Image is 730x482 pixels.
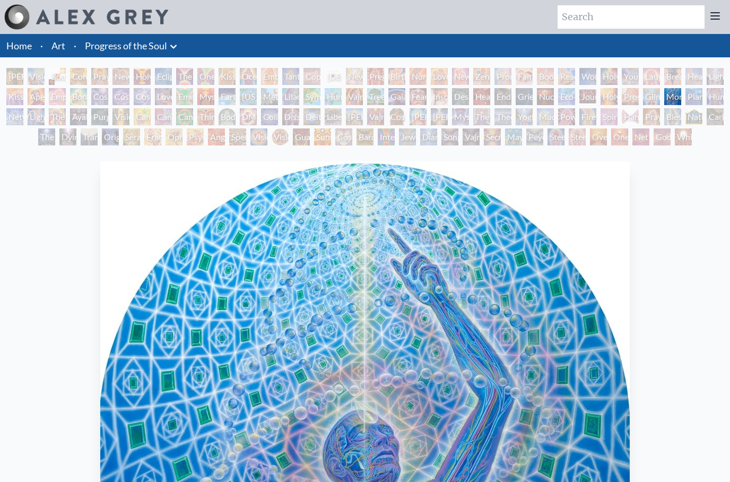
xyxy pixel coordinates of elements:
div: Seraphic Transport Docking on the Third Eye [123,128,140,145]
div: Kiss of the [MEDICAL_DATA] [6,88,23,105]
li: · [36,34,47,57]
div: Insomnia [431,88,448,105]
div: Angel Skin [208,128,225,145]
div: Vision Tree [112,108,129,125]
div: Birth [388,68,405,85]
div: [US_STATE] Song [240,88,257,105]
div: Guardian of Infinite Vision [293,128,310,145]
div: Diamond Being [420,128,437,145]
div: Cosmic [DEMOGRAPHIC_DATA] [388,108,405,125]
div: DMT - The Spirit Molecule [240,108,257,125]
div: Liberation Through Seeing [325,108,342,125]
div: Transfiguration [81,128,98,145]
div: Holy Grail [134,68,151,85]
div: Collective Vision [261,108,278,125]
div: Copulating [303,68,320,85]
div: Grieving [516,88,533,105]
div: Embracing [261,68,278,85]
div: Vajra Being [463,128,480,145]
div: Bardo Being [357,128,373,145]
div: Newborn [346,68,363,85]
div: Humming Bird [325,88,342,105]
div: Mudra [537,108,554,125]
div: Original Face [102,128,119,145]
div: Spirit Animates the Flesh [601,108,618,125]
div: Boo-boo [537,68,554,85]
li: · [69,34,81,57]
div: Yogi & the Möbius Sphere [516,108,533,125]
div: Nature of Mind [685,108,702,125]
div: Fear [410,88,427,105]
div: Aperture [28,88,45,105]
div: Tantra [282,68,299,85]
div: Vajra Horse [346,88,363,105]
div: Tree & Person [367,88,384,105]
div: Blessing Hand [664,108,681,125]
div: One [611,128,628,145]
div: The Seer [473,108,490,125]
div: Secret Writing Being [484,128,501,145]
div: Bond [70,88,87,105]
div: New Man New Woman [112,68,129,85]
div: Lightworker [28,108,45,125]
div: Caring [707,108,724,125]
div: Journey of the Wounded Healer [579,88,596,105]
div: Love is a Cosmic Force [155,88,172,105]
div: [PERSON_NAME] [410,108,427,125]
div: Spectral Lotus [229,128,246,145]
div: Cosmic Lovers [134,88,151,105]
div: Kissing [219,68,236,85]
div: Psychomicrograph of a Fractal Paisley Cherub Feather Tip [187,128,204,145]
div: Prostration [622,88,639,105]
div: Laughing Man [643,68,660,85]
div: Breathing [664,68,681,85]
div: [PERSON_NAME] & Eve [6,68,23,85]
div: One Taste [197,68,214,85]
div: Body/Mind as a Vibratory Field of Energy [219,108,236,125]
div: Monochord [664,88,681,105]
div: Praying [91,68,108,85]
div: Praying Hands [643,108,660,125]
div: Promise [494,68,511,85]
div: Eco-Atlas [558,88,575,105]
div: Lilacs [282,88,299,105]
div: Body, Mind, Spirit [49,68,66,85]
div: Net of Being [632,128,649,145]
div: Gaia [388,88,405,105]
div: [PERSON_NAME] [431,108,448,125]
div: Dying [59,128,76,145]
div: Dissectional Art for Tool's Lateralus CD [282,108,299,125]
input: Search [558,5,705,29]
div: Third Eye Tears of Joy [197,108,214,125]
div: Nursing [410,68,427,85]
div: Deities & Demons Drinking from the Milky Pool [303,108,320,125]
div: Mysteriosa 2 [197,88,214,105]
div: Mayan Being [505,128,522,145]
div: Steeplehead 1 [547,128,564,145]
div: Family [516,68,533,85]
div: Symbiosis: Gall Wasp & Oak Tree [303,88,320,105]
div: Holy Fire [601,88,618,105]
div: The Kiss [176,68,193,85]
div: The Shulgins and their Alchemical Angels [49,108,66,125]
div: Earth Energies [219,88,236,105]
div: Steeplehead 2 [569,128,586,145]
div: Theologue [494,108,511,125]
div: Sunyata [314,128,331,145]
div: Hands that See [622,108,639,125]
div: Vajra Guru [367,108,384,125]
div: Power to the Peaceful [558,108,575,125]
a: Home [6,40,32,51]
div: Ophanic Eyelash [166,128,183,145]
div: Cannabis Sutra [155,108,172,125]
div: Mystic Eye [452,108,469,125]
div: Song of Vajra Being [441,128,458,145]
div: Cosmic Elf [335,128,352,145]
div: Ayahuasca Visitation [70,108,87,125]
div: Godself [654,128,671,145]
div: Ocean of Love Bliss [240,68,257,85]
div: Empowerment [49,88,66,105]
div: Contemplation [70,68,87,85]
div: [DEMOGRAPHIC_DATA] Embryo [325,68,342,85]
div: Cannabis Mudra [134,108,151,125]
